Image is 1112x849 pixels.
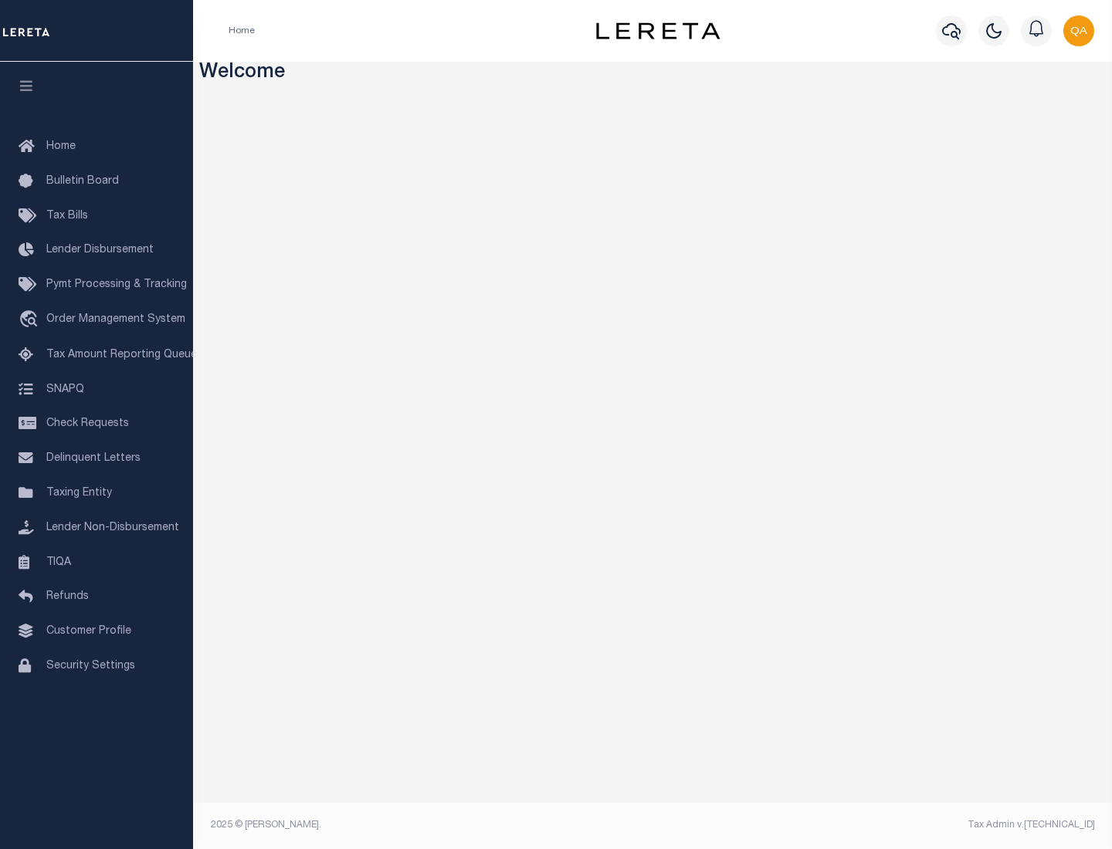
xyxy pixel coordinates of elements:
span: Delinquent Letters [46,453,141,464]
li: Home [229,24,255,38]
img: logo-dark.svg [596,22,720,39]
span: Customer Profile [46,626,131,637]
div: 2025 © [PERSON_NAME]. [199,818,653,832]
span: Tax Bills [46,211,88,222]
span: Check Requests [46,418,129,429]
span: Bulletin Board [46,176,119,187]
h3: Welcome [199,62,1107,86]
span: Pymt Processing & Tracking [46,279,187,290]
span: Taxing Entity [46,488,112,499]
span: Tax Amount Reporting Queue [46,350,197,360]
div: Tax Admin v.[TECHNICAL_ID] [664,818,1095,832]
i: travel_explore [19,310,43,330]
span: SNAPQ [46,384,84,394]
span: Lender Non-Disbursement [46,523,179,533]
span: Refunds [46,591,89,602]
img: svg+xml;base64,PHN2ZyB4bWxucz0iaHR0cDovL3d3dy53My5vcmcvMjAwMC9zdmciIHBvaW50ZXItZXZlbnRzPSJub25lIi... [1063,15,1094,46]
span: Security Settings [46,661,135,671]
span: Order Management System [46,314,185,325]
span: Home [46,141,76,152]
span: Lender Disbursement [46,245,154,255]
span: TIQA [46,556,71,567]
